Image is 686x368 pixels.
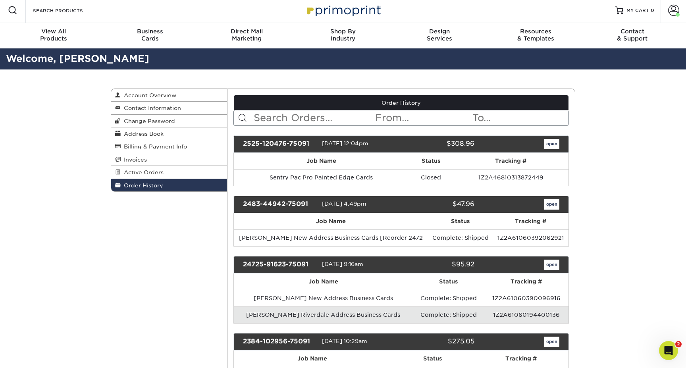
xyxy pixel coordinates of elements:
a: Account Overview [111,89,227,102]
span: Business [102,28,198,35]
div: $95.92 [395,260,480,270]
a: Order History [111,179,227,191]
a: View AllProducts [6,23,102,48]
a: Direct MailMarketing [198,23,295,48]
th: Tracking # [484,274,568,290]
div: Cards [102,28,198,42]
div: $308.96 [395,139,480,149]
span: Direct Mail [198,28,295,35]
th: Job Name [234,213,428,229]
div: $47.96 [395,199,480,210]
span: Contact Information [121,105,181,111]
th: Job Name [234,153,409,169]
span: Billing & Payment Info [121,143,187,150]
a: open [544,337,559,347]
div: & Templates [488,28,584,42]
iframe: Intercom live chat [659,341,678,360]
div: 2384-102956-75091 [237,337,322,347]
a: DesignServices [391,23,488,48]
div: Products [6,28,102,42]
th: Tracking # [474,351,568,367]
td: 1Z2A61060390096916 [484,290,568,306]
div: Marketing [198,28,295,42]
input: SEARCH PRODUCTS..... [32,6,110,15]
a: Order History [234,95,569,110]
a: Active Orders [111,166,227,179]
a: Contact& Support [584,23,680,48]
span: [DATE] 4:49pm [322,200,366,207]
span: Address Book [121,131,164,137]
td: [PERSON_NAME] Riverdale Address Business Cards [234,306,413,323]
span: 2 [675,341,682,347]
span: Account Overview [121,92,176,98]
td: [PERSON_NAME] New Address Business Cards [234,290,413,306]
span: Resources [488,28,584,35]
span: 0 [651,8,654,13]
span: [DATE] 9:16am [322,261,363,267]
th: Status [428,213,493,229]
a: Change Password [111,115,227,127]
div: Industry [295,28,391,42]
td: Sentry Pac Pro Painted Edge Cards [234,169,409,186]
th: Job Name [234,351,391,367]
td: Complete: Shipped [428,229,493,246]
span: MY CART [626,7,649,14]
a: open [544,199,559,210]
th: Job Name [234,274,413,290]
div: 2483-44942-75091 [237,199,322,210]
span: Order History [121,182,163,189]
span: Change Password [121,118,175,124]
span: Shop By [295,28,391,35]
span: Contact [584,28,680,35]
span: Invoices [121,156,147,163]
td: 1Z2A61060392062921 [493,229,568,246]
th: Status [409,153,453,169]
td: Closed [409,169,453,186]
a: Resources& Templates [488,23,584,48]
span: Active Orders [121,169,164,175]
div: Services [391,28,488,42]
a: BusinessCards [102,23,198,48]
div: $275.05 [395,337,480,347]
div: & Support [584,28,680,42]
th: Tracking # [453,153,568,169]
td: [PERSON_NAME] New Address Business Cards [Reorder 2472 [234,229,428,246]
div: 24725-91623-75091 [237,260,322,270]
div: 2525-120476-75091 [237,139,322,149]
span: View All [6,28,102,35]
td: Complete: Shipped [413,306,484,323]
a: Address Book [111,127,227,140]
th: Status [391,351,474,367]
a: Billing & Payment Info [111,140,227,153]
a: open [544,260,559,270]
td: Complete: Shipped [413,290,484,306]
th: Tracking # [493,213,568,229]
input: Search Orders... [253,110,375,125]
a: Shop ByIndustry [295,23,391,48]
a: Invoices [111,153,227,166]
input: From... [374,110,471,125]
td: 1Z2A61060194400136 [484,306,568,323]
span: [DATE] 12:04pm [322,140,368,146]
th: Status [413,274,484,290]
td: 1Z2A46810313872449 [453,169,568,186]
span: [DATE] 10:29am [322,338,367,344]
a: open [544,139,559,149]
a: Contact Information [111,102,227,114]
input: To... [472,110,568,125]
img: Primoprint [303,2,383,19]
span: Design [391,28,488,35]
